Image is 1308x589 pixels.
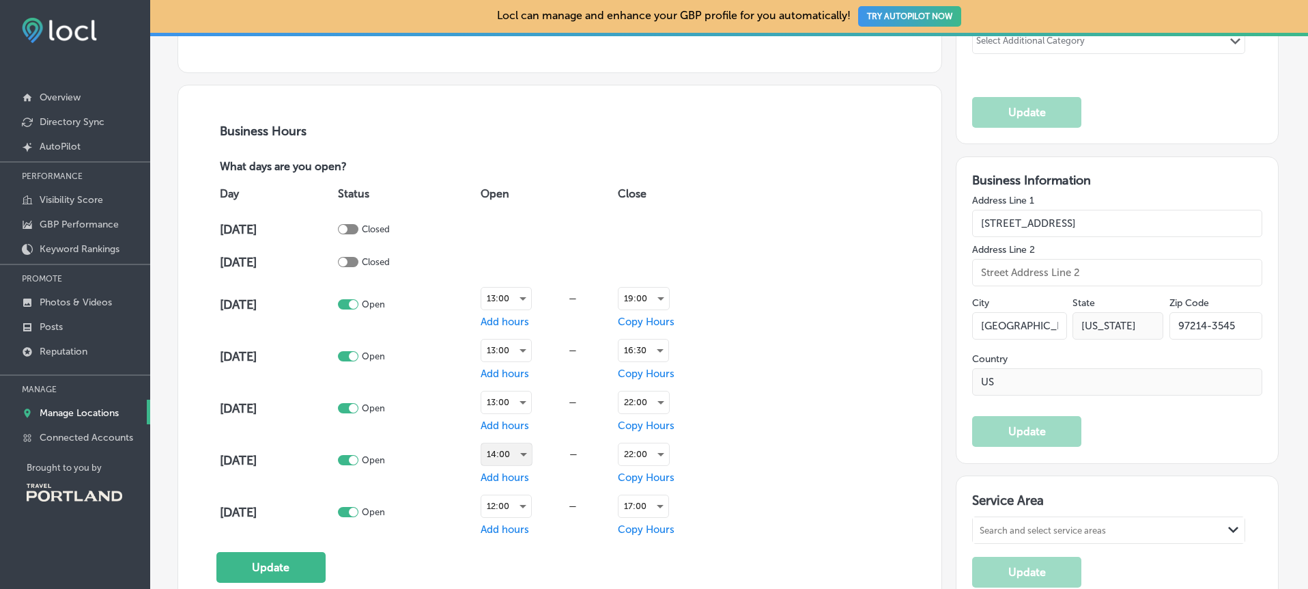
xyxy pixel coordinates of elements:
[335,175,477,213] th: Status
[619,288,669,310] div: 19:00
[22,18,97,43] img: fda3e92497d09a02dc62c9cd864e3231.png
[1169,312,1262,340] input: Zip Code
[220,222,335,237] h4: [DATE]
[972,297,989,309] label: City
[980,525,1106,535] div: Search and select service areas
[40,141,81,152] p: AutoPilot
[362,507,385,517] p: Open
[972,244,1262,256] label: Address Line 2
[972,493,1262,513] h3: Service Area
[619,495,668,517] div: 17:00
[481,368,529,380] span: Add hours
[1072,297,1095,309] label: State
[220,255,335,270] h4: [DATE]
[40,219,119,230] p: GBP Performance
[532,449,614,459] div: —
[619,340,668,361] div: 16:30
[40,116,104,128] p: Directory Sync
[362,351,385,361] p: Open
[27,463,150,473] p: Brought to you by
[972,97,1081,128] button: Update
[972,416,1081,447] button: Update
[362,224,390,234] p: Closed
[481,340,531,361] div: 13:00
[40,297,112,308] p: Photos & Videos
[40,407,119,419] p: Manage Locations
[972,259,1262,286] input: Street Address Line 2
[40,243,119,255] p: Keyword Rankings
[481,392,531,413] div: 13:00
[619,443,669,465] div: 22:00
[220,401,335,416] h4: [DATE]
[532,345,614,355] div: —
[481,420,529,432] span: Add hours
[1072,312,1163,340] input: NY
[40,321,63,333] p: Posts
[972,195,1262,206] label: Address Line 1
[972,173,1262,188] h3: Business Information
[40,92,81,103] p: Overview
[618,420,674,432] span: Copy Hours
[362,299,385,310] p: Open
[972,557,1081,588] button: Update
[220,453,335,468] h4: [DATE]
[220,505,335,520] h4: [DATE]
[618,523,674,536] span: Copy Hours
[362,257,390,267] p: Closed
[618,368,674,380] span: Copy Hours
[27,484,122,502] img: Travel Portland
[216,175,335,213] th: Day
[40,432,133,443] p: Connected Accounts
[220,349,335,364] h4: [DATE]
[972,210,1262,237] input: Street Address Line 1
[972,312,1067,340] input: City
[618,316,674,328] span: Copy Hours
[858,6,961,27] button: TRY AUTOPILOT NOW
[481,316,529,328] span: Add hours
[481,523,529,536] span: Add hours
[40,346,87,357] p: Reputation
[972,368,1262,396] input: Country
[362,455,385,465] p: Open
[216,124,903,139] h3: Business Hours
[972,353,1262,365] label: Country
[362,403,385,413] p: Open
[619,392,669,413] div: 22:00
[481,443,532,465] div: 14:00
[481,471,529,484] span: Add hours
[532,501,614,511] div: —
[1169,297,1209,309] label: Zip Code
[532,397,614,407] div: —
[477,175,614,213] th: Open
[618,471,674,484] span: Copy Hours
[40,194,103,206] p: Visibility Score
[481,495,531,517] div: 12:00
[481,288,531,310] div: 13:00
[216,552,326,583] button: Update
[220,297,335,312] h4: [DATE]
[216,161,444,175] p: What days are you open?
[614,175,732,213] th: Close
[976,36,1085,51] div: Select Additional Category
[532,293,614,303] div: —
